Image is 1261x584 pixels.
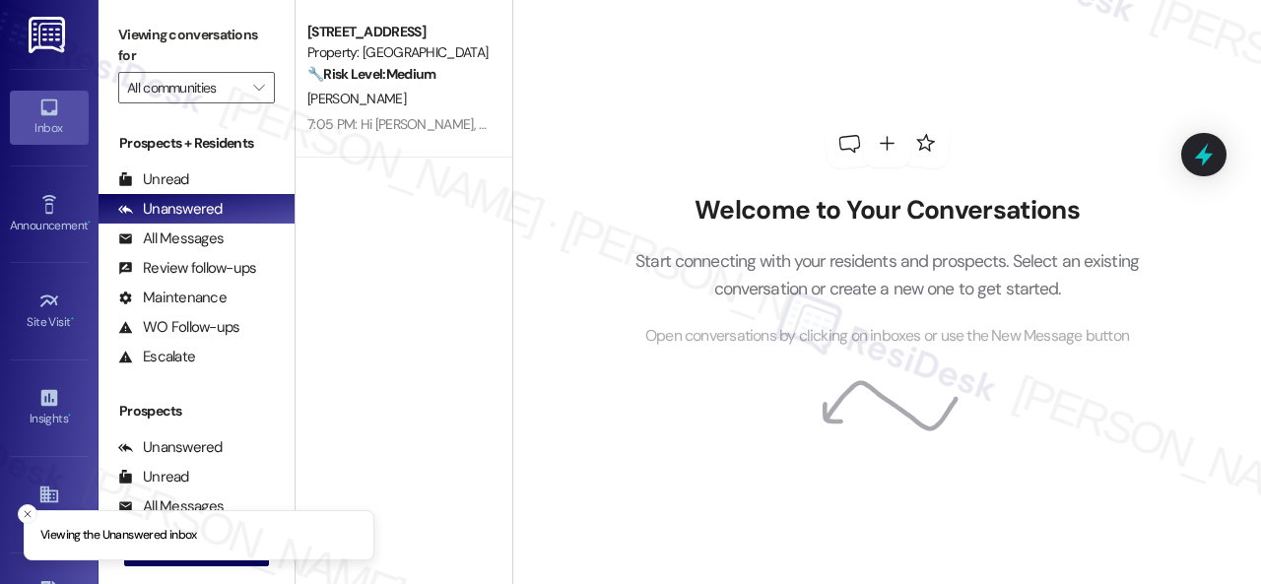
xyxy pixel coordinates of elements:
[18,504,37,524] button: Close toast
[118,199,223,220] div: Unanswered
[118,317,239,338] div: WO Follow-ups
[10,478,89,531] a: Buildings
[118,20,275,72] label: Viewing conversations for
[99,133,295,154] div: Prospects + Residents
[118,169,189,190] div: Unread
[10,91,89,144] a: Inbox
[127,72,243,103] input: All communities
[68,409,71,422] span: •
[606,247,1169,303] p: Start connecting with your residents and prospects. Select an existing conversation or create a n...
[606,195,1169,227] h2: Welcome to Your Conversations
[307,22,490,42] div: [STREET_ADDRESS]
[40,527,197,545] p: Viewing the Unanswered inbox
[10,285,89,338] a: Site Visit •
[307,65,435,83] strong: 🔧 Risk Level: Medium
[88,216,91,229] span: •
[307,42,490,63] div: Property: [GEOGRAPHIC_DATA]
[307,90,406,107] span: [PERSON_NAME]
[118,437,223,458] div: Unanswered
[29,17,69,53] img: ResiDesk Logo
[118,228,224,249] div: All Messages
[118,467,189,487] div: Unread
[253,80,264,96] i: 
[118,347,195,367] div: Escalate
[118,258,256,279] div: Review follow-ups
[10,381,89,434] a: Insights •
[118,288,227,308] div: Maintenance
[645,324,1129,349] span: Open conversations by clicking on inboxes or use the New Message button
[99,401,295,422] div: Prospects
[71,312,74,326] span: •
